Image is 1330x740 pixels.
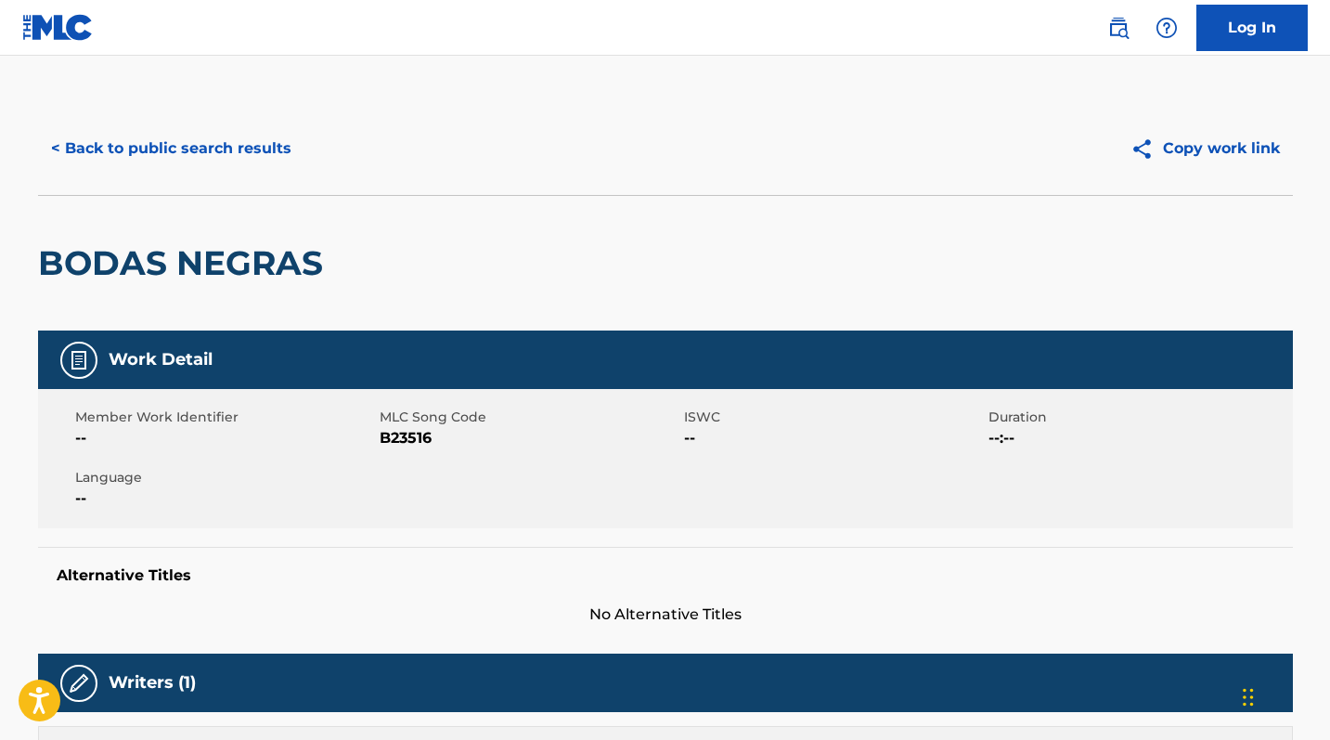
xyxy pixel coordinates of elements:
[68,349,90,371] img: Work Detail
[68,672,90,695] img: Writers
[57,566,1274,585] h5: Alternative Titles
[22,14,94,41] img: MLC Logo
[75,427,375,449] span: --
[109,349,213,370] h5: Work Detail
[1117,125,1293,172] button: Copy work link
[38,242,332,284] h2: BODAS NEGRAS
[1107,17,1130,39] img: search
[75,468,375,487] span: Language
[1100,9,1137,46] a: Public Search
[684,408,984,427] span: ISWC
[75,487,375,510] span: --
[75,408,375,427] span: Member Work Identifier
[1148,9,1185,46] div: Help
[988,427,1288,449] span: --:--
[1156,17,1178,39] img: help
[380,408,679,427] span: MLC Song Code
[684,427,984,449] span: --
[38,125,304,172] button: < Back to public search results
[109,672,196,694] h5: Writers (1)
[1130,137,1163,161] img: Copy work link
[380,427,679,449] span: B23516
[988,408,1288,427] span: Duration
[1243,669,1254,725] div: Arrastrar
[1237,651,1330,740] div: Widget de chat
[38,604,1293,626] span: No Alternative Titles
[1237,651,1330,740] iframe: Chat Widget
[1196,5,1308,51] a: Log In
